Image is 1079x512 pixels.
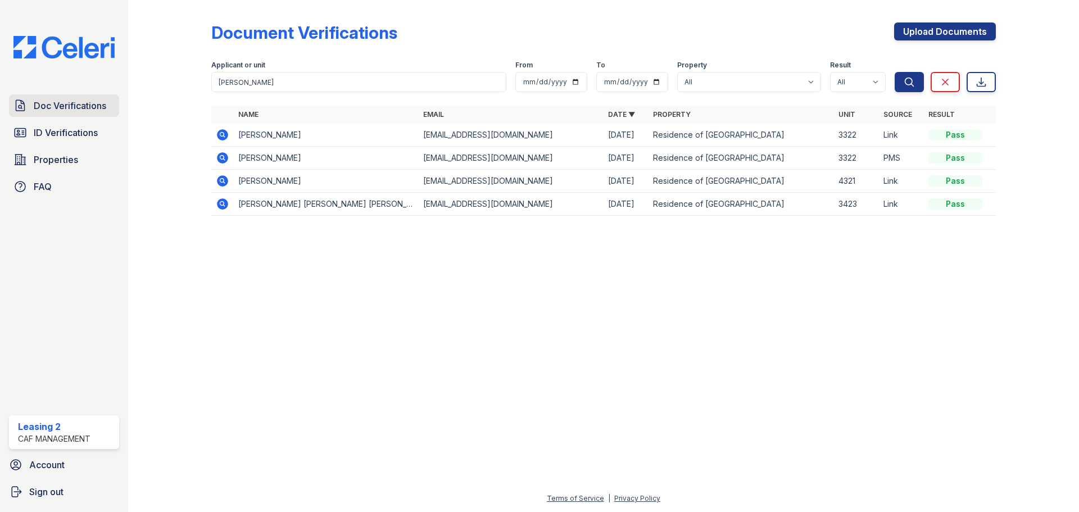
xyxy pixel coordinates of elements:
label: Property [677,61,707,70]
td: 3322 [834,124,879,147]
div: CAF Management [18,433,90,445]
label: Applicant or unit [211,61,265,70]
td: [DATE] [604,193,649,216]
span: Doc Verifications [34,99,106,112]
td: [EMAIL_ADDRESS][DOMAIN_NAME] [419,193,604,216]
td: [PERSON_NAME] [234,147,419,170]
a: Date ▼ [608,110,635,119]
td: [PERSON_NAME] [PERSON_NAME] [PERSON_NAME] [234,193,419,216]
td: [PERSON_NAME] [234,124,419,147]
td: Link [879,170,924,193]
td: Residence of [GEOGRAPHIC_DATA] [649,124,833,147]
a: Unit [838,110,855,119]
input: Search by name, email, or unit number [211,72,506,92]
span: FAQ [34,180,52,193]
td: [PERSON_NAME] [234,170,419,193]
a: Email [423,110,444,119]
td: [DATE] [604,147,649,170]
a: Property [653,110,691,119]
a: Source [883,110,912,119]
td: 3423 [834,193,879,216]
a: FAQ [9,175,119,198]
td: [DATE] [604,170,649,193]
span: Account [29,458,65,472]
td: Residence of [GEOGRAPHIC_DATA] [649,193,833,216]
td: PMS [879,147,924,170]
a: Account [4,454,124,476]
td: [EMAIL_ADDRESS][DOMAIN_NAME] [419,170,604,193]
div: Pass [928,152,982,164]
label: From [515,61,533,70]
div: Pass [928,198,982,210]
a: Result [928,110,955,119]
label: Result [830,61,851,70]
a: Name [238,110,259,119]
span: Properties [34,153,78,166]
td: 4321 [834,170,879,193]
div: Document Verifications [211,22,397,43]
span: Sign out [29,485,64,499]
img: CE_Logo_Blue-a8612792a0a2168367f1c8372b55b34899dd931a85d93a1a3d3e32e68fde9ad4.png [4,36,124,58]
td: [EMAIL_ADDRESS][DOMAIN_NAME] [419,147,604,170]
td: Link [879,193,924,216]
a: Terms of Service [547,494,604,502]
a: Properties [9,148,119,171]
a: Privacy Policy [614,494,660,502]
div: Leasing 2 [18,420,90,433]
label: To [596,61,605,70]
td: Residence of [GEOGRAPHIC_DATA] [649,147,833,170]
div: Pass [928,175,982,187]
div: Pass [928,129,982,141]
td: Residence of [GEOGRAPHIC_DATA] [649,170,833,193]
a: Upload Documents [894,22,996,40]
span: ID Verifications [34,126,98,139]
td: [EMAIL_ADDRESS][DOMAIN_NAME] [419,124,604,147]
a: Doc Verifications [9,94,119,117]
td: Link [879,124,924,147]
a: Sign out [4,481,124,503]
td: 3322 [834,147,879,170]
td: [DATE] [604,124,649,147]
a: ID Verifications [9,121,119,144]
div: | [608,494,610,502]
